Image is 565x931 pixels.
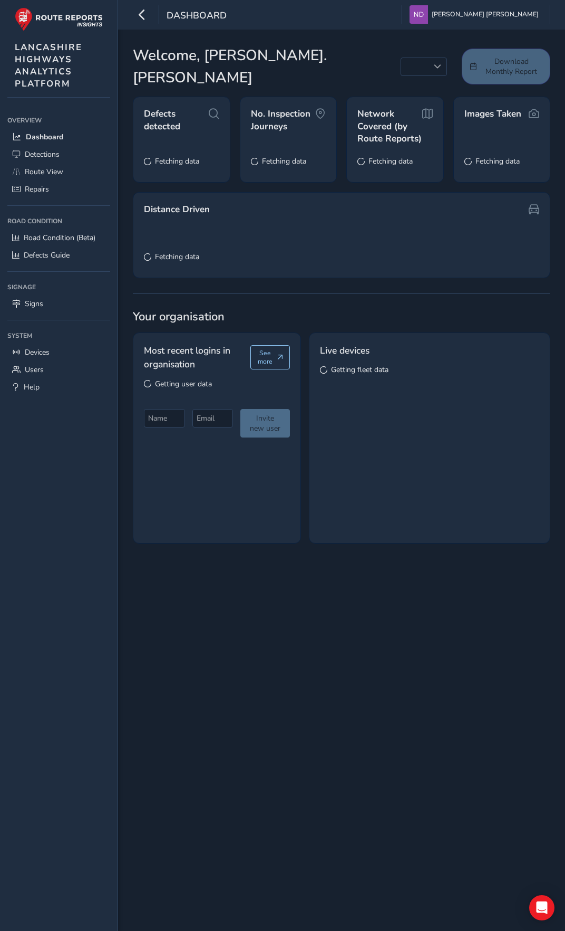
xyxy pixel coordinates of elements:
span: Network Covered (by Route Reports) [357,108,422,145]
span: Most recent logins in organisation [144,344,250,372]
div: Open Intercom Messenger [529,895,554,920]
a: Detections [7,146,110,163]
div: Road Condition [7,213,110,229]
span: No. Inspection Journeys [251,108,316,132]
span: Signs [25,299,43,309]
span: Fetching data [155,156,199,166]
a: Road Condition (Beta) [7,229,110,246]
span: Welcome, [PERSON_NAME].[PERSON_NAME] [133,44,401,89]
span: Road Condition (Beta) [24,233,95,243]
span: See more [258,349,273,366]
span: Help [24,382,40,392]
a: Devices [7,344,110,361]
span: LANCASHIRE HIGHWAYS ANALYTICS PLATFORM [15,41,82,90]
img: diamond-layout [410,5,428,24]
span: Route View [25,167,63,177]
span: Images Taken [464,108,521,120]
span: Dashboard [167,9,227,24]
span: Fetching data [475,156,520,166]
a: Dashboard [7,128,110,146]
span: Live devices [320,344,369,357]
span: Fetching data [368,156,413,166]
span: Getting user data [155,379,212,389]
span: Defects detected [144,108,209,132]
input: Name [144,409,185,427]
a: Repairs [7,180,110,198]
button: See more [250,345,290,369]
div: Signage [7,279,110,295]
span: Distance Driven [144,203,210,216]
span: Devices [25,347,50,357]
button: [PERSON_NAME] [PERSON_NAME] [410,5,542,24]
a: Route View [7,163,110,180]
div: Overview [7,112,110,128]
span: Fetching data [155,252,199,262]
span: Detections [25,149,60,159]
span: Dashboard [26,132,63,142]
span: Defects Guide [24,250,70,260]
span: Your organisation [133,309,550,325]
span: [PERSON_NAME] [PERSON_NAME] [432,5,539,24]
img: rr logo [15,7,103,31]
a: Users [7,361,110,378]
a: Help [7,378,110,396]
a: Signs [7,295,110,312]
a: Defects Guide [7,246,110,264]
input: Email [192,409,233,427]
span: Users [25,365,44,375]
span: Fetching data [262,156,306,166]
span: Repairs [25,184,49,194]
span: Getting fleet data [331,365,388,375]
div: System [7,328,110,344]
